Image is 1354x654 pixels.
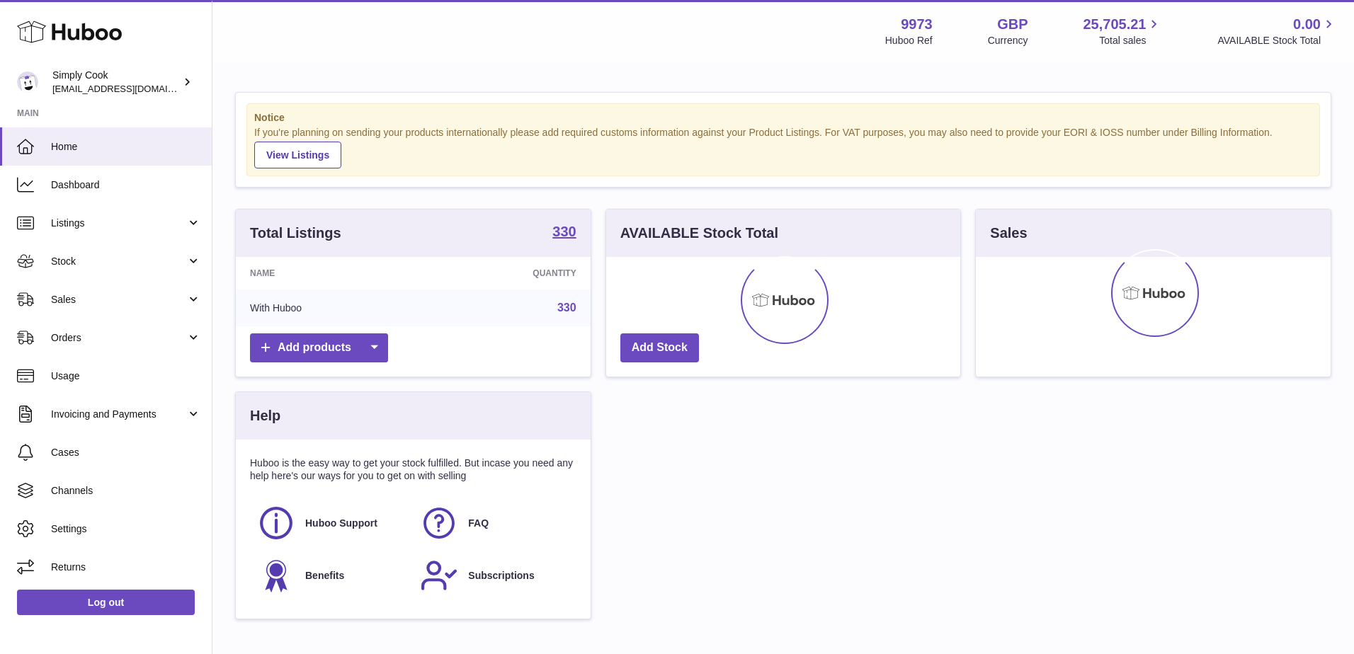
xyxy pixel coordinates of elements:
a: Huboo Support [257,504,406,542]
strong: 330 [552,224,576,239]
span: Invoicing and Payments [51,408,186,421]
img: internalAdmin-9973@internal.huboo.com [17,71,38,93]
a: Subscriptions [420,556,569,595]
span: Sales [51,293,186,306]
h3: Sales [990,224,1027,243]
span: Benefits [305,569,344,583]
span: 0.00 [1293,15,1321,34]
strong: Notice [254,111,1312,125]
span: Usage [51,369,201,383]
span: 25,705.21 [1083,15,1146,34]
span: AVAILABLE Stock Total [1217,34,1337,47]
div: If you're planning on sending your products internationally please add required customs informati... [254,126,1312,168]
a: 330 [557,302,576,314]
strong: 9973 [901,15,933,34]
a: 330 [552,224,576,241]
td: With Huboo [236,289,423,326]
span: [EMAIL_ADDRESS][DOMAIN_NAME] [52,83,208,94]
h3: AVAILABLE Stock Total [620,224,778,243]
a: 0.00 AVAILABLE Stock Total [1217,15,1337,47]
span: Cases [51,446,201,459]
span: Stock [51,255,186,268]
h3: Help [250,406,280,425]
span: Returns [51,561,201,574]
span: FAQ [468,517,489,530]
p: Huboo is the easy way to get your stock fulfilled. But incase you need any help here's our ways f... [250,457,576,483]
span: Listings [51,217,186,230]
h3: Total Listings [250,224,341,243]
a: FAQ [420,504,569,542]
span: Total sales [1099,34,1162,47]
a: 25,705.21 Total sales [1083,15,1162,47]
span: Dashboard [51,178,201,192]
a: Add products [250,333,388,362]
a: Benefits [257,556,406,595]
span: Huboo Support [305,517,377,530]
strong: GBP [997,15,1028,34]
a: Add Stock [620,333,699,362]
span: Orders [51,331,186,345]
span: Home [51,140,201,154]
th: Name [236,257,423,289]
span: Channels [51,484,201,498]
a: View Listings [254,142,341,168]
span: Settings [51,522,201,536]
span: Subscriptions [468,569,534,583]
div: Huboo Ref [885,34,933,47]
div: Simply Cook [52,69,180,96]
th: Quantity [423,257,591,289]
a: Log out [17,590,195,615]
div: Currency [988,34,1028,47]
